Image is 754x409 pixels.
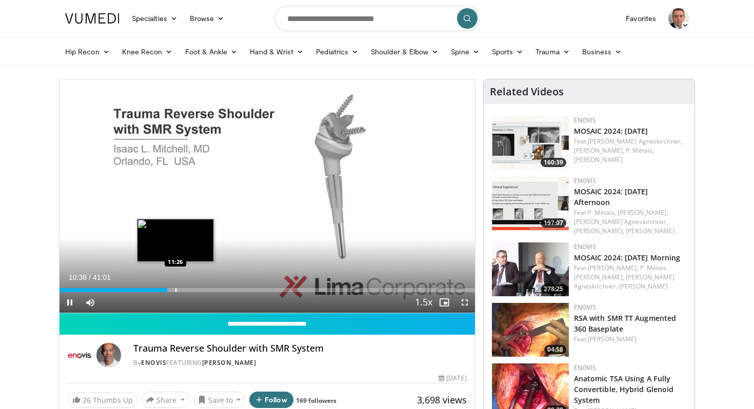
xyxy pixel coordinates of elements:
a: [PERSON_NAME] [626,227,674,235]
a: 197:07 [492,176,569,230]
span: 278:25 [541,284,566,294]
div: Progress Bar [59,288,475,292]
button: Fullscreen [454,292,475,313]
button: Playback Rate [413,292,434,313]
div: Feat. [574,208,686,236]
img: Enovis [68,343,92,367]
h4: Related Videos [490,86,564,98]
span: 26 [83,395,91,405]
a: Anatomic TSA Using A Fully Convertible, Hybrid Glenoid System [574,374,674,405]
span: 10:38 [69,273,87,281]
a: [PERSON_NAME], [574,146,624,155]
a: Spine [445,42,485,62]
a: Business [576,42,628,62]
a: [PERSON_NAME], [574,227,624,235]
h4: Trauma Reverse Shoulder with SMR System [133,343,467,354]
div: Feat. [574,263,686,291]
a: [PERSON_NAME] [619,282,668,291]
a: 169 followers [296,396,336,405]
a: [PERSON_NAME], [588,263,638,272]
a: Foot & Ankle [179,42,244,62]
a: [PERSON_NAME] Agneskirchner, [588,137,682,146]
span: 160:39 [541,158,566,167]
div: Feat. [574,335,686,344]
a: [PERSON_NAME], [618,208,668,217]
div: By FEATURING [133,358,467,367]
img: 5461eadd-f547-40e8-b3ef-9b1f03cde6d9.150x105_q85_crop-smart_upscale.jpg [492,242,569,296]
video-js: Video Player [59,79,475,313]
div: Feat. [574,137,686,165]
a: [PERSON_NAME] Agneskirchner, [574,217,668,226]
a: RSA with SMR TT Augmented 360 Baseplate [574,313,677,334]
span: 3,698 views [417,394,467,406]
button: Share [142,392,189,408]
span: / [89,273,91,281]
button: Pause [59,292,80,313]
a: [PERSON_NAME] Agneskirchner, [574,273,675,291]
a: Enovis [141,358,166,367]
a: [PERSON_NAME] [202,358,256,367]
a: Enovis [574,176,596,185]
div: [DATE] [439,374,466,383]
a: P. Métais, [588,208,616,217]
a: Pediatrics [310,42,365,62]
img: VuMedi Logo [65,13,120,24]
a: Enovis [574,242,596,251]
a: Specialties [126,8,184,29]
span: 41:01 [93,273,111,281]
img: ab2533bc-3f62-42da-b4f5-abec086ce4de.150x105_q85_crop-smart_upscale.jpg [492,176,569,230]
span: 04:58 [544,345,566,354]
img: image.jpeg [137,219,214,262]
a: Trauma [529,42,576,62]
a: 278:25 [492,242,569,296]
a: MOSAIC 2024: [DATE] Afternoon [574,187,648,207]
a: [PERSON_NAME] [588,335,637,343]
img: Avatar [668,8,689,29]
span: 197:07 [541,218,566,228]
a: Hip Recon [59,42,116,62]
a: P. Métais, [626,146,654,155]
img: ebdabccb-e285-4967-9f6e-9aec9f637810.150x105_q85_crop-smart_upscale.jpg [492,303,569,357]
a: MOSAIC 2024: [DATE] Morning [574,253,681,262]
a: Enovis [574,303,596,312]
a: Browse [184,8,231,29]
a: 04:58 [492,303,569,357]
a: Knee Recon [116,42,179,62]
button: Save to [193,392,246,408]
a: [PERSON_NAME], [574,273,624,281]
img: 231f7356-6f30-4db6-9706-d4150743ceaf.150x105_q85_crop-smart_upscale.jpg [492,116,569,170]
a: MOSAIC 2024: [DATE] [574,126,648,136]
a: Enovis [574,116,596,125]
a: Sports [486,42,530,62]
a: 160:39 [492,116,569,170]
button: Follow [249,392,293,408]
img: Avatar [96,343,121,367]
a: 26 Thumbs Up [68,392,137,408]
button: Mute [80,292,101,313]
a: Favorites [620,8,662,29]
a: Hand & Wrist [244,42,310,62]
a: Shoulder & Elbow [365,42,445,62]
a: P. Métais, [640,263,668,272]
a: Enovis [574,363,596,372]
button: Enable picture-in-picture mode [434,292,454,313]
input: Search topics, interventions [274,6,480,31]
a: [PERSON_NAME] [574,155,623,164]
